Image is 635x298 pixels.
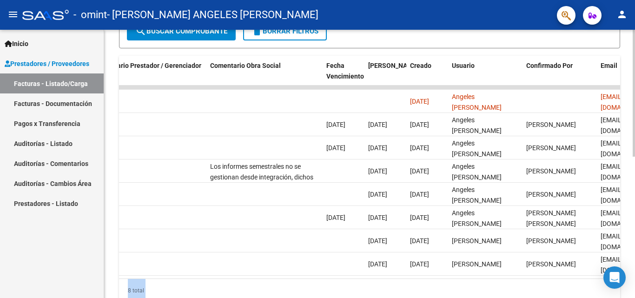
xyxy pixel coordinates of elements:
[5,59,89,69] span: Prestadores / Proveedores
[452,139,502,158] span: Angeles [PERSON_NAME]
[410,167,429,175] span: [DATE]
[243,22,327,40] button: Borrar Filtros
[452,237,502,245] span: [PERSON_NAME]
[326,62,364,80] span: Fecha Vencimiento
[364,56,406,97] datatable-header-cell: Fecha Confimado
[616,9,628,20] mat-icon: person
[526,191,576,198] span: [PERSON_NAME]
[452,209,502,227] span: Angeles [PERSON_NAME]
[452,116,502,134] span: Angeles [PERSON_NAME]
[526,167,576,175] span: [PERSON_NAME]
[523,56,597,97] datatable-header-cell: Confirmado Por
[127,22,236,40] button: Buscar Comprobante
[452,93,502,111] span: Angeles [PERSON_NAME]
[135,27,227,35] span: Buscar Comprobante
[323,56,364,97] datatable-header-cell: Fecha Vencimiento
[368,62,418,69] span: [PERSON_NAME]
[368,144,387,152] span: [DATE]
[326,144,345,152] span: [DATE]
[452,62,475,69] span: Usuario
[601,62,617,69] span: Email
[526,121,576,128] span: [PERSON_NAME]
[526,260,576,268] span: [PERSON_NAME]
[410,191,429,198] span: [DATE]
[410,62,431,69] span: Creado
[7,9,19,20] mat-icon: menu
[251,27,318,35] span: Borrar Filtros
[410,214,429,221] span: [DATE]
[410,144,429,152] span: [DATE]
[410,98,429,105] span: [DATE]
[326,214,345,221] span: [DATE]
[410,121,429,128] span: [DATE]
[452,260,502,268] span: [PERSON_NAME]
[135,26,146,37] mat-icon: search
[406,56,448,97] datatable-header-cell: Creado
[526,237,576,245] span: [PERSON_NAME]
[5,39,28,49] span: Inicio
[452,186,502,204] span: Angeles [PERSON_NAME]
[368,237,387,245] span: [DATE]
[603,266,626,289] div: Open Intercom Messenger
[326,121,345,128] span: [DATE]
[448,56,523,97] datatable-header-cell: Usuario
[410,260,429,268] span: [DATE]
[410,237,429,245] span: [DATE]
[368,214,387,221] span: [DATE]
[452,163,502,181] span: Angeles [PERSON_NAME]
[368,121,387,128] span: [DATE]
[368,191,387,198] span: [DATE]
[107,5,318,25] span: - [PERSON_NAME] ANGELES [PERSON_NAME]
[206,56,323,97] datatable-header-cell: Comentario Obra Social
[210,62,281,69] span: Comentario Obra Social
[210,163,319,223] span: Los informes semestrales no se gestionan desde integración, dichos informes deben ser presentados...
[526,62,573,69] span: Confirmado Por
[90,56,206,97] datatable-header-cell: Comentario Prestador / Gerenciador
[368,260,387,268] span: [DATE]
[251,26,263,37] mat-icon: delete
[526,209,576,227] span: [PERSON_NAME] [PERSON_NAME]
[526,144,576,152] span: [PERSON_NAME]
[94,62,201,69] span: Comentario Prestador / Gerenciador
[73,5,107,25] span: - omint
[368,167,387,175] span: [DATE]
